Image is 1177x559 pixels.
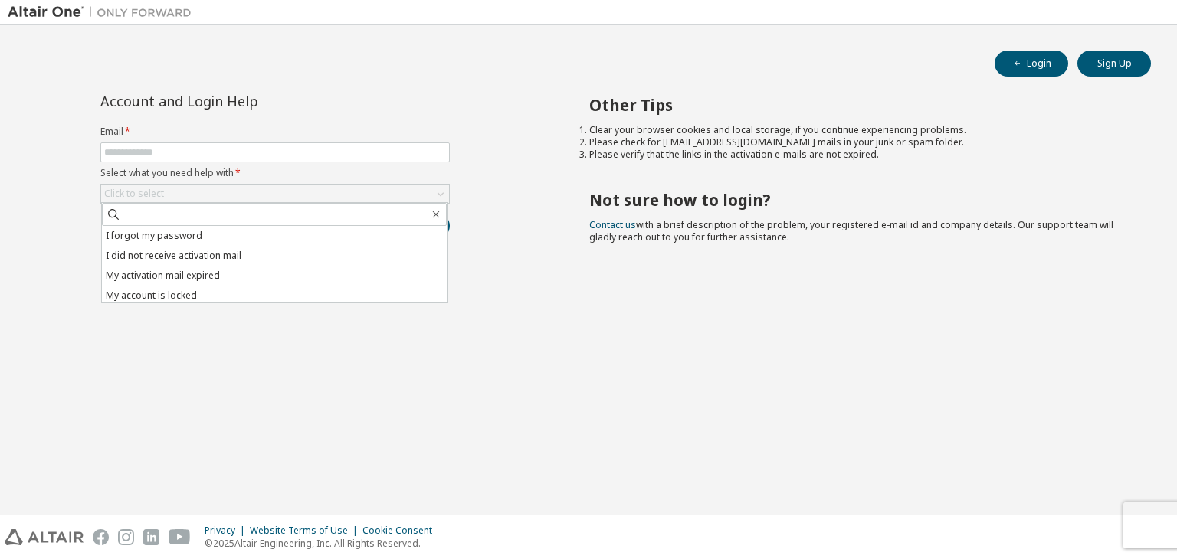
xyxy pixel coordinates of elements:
span: with a brief description of the problem, your registered e-mail id and company details. Our suppo... [589,218,1113,244]
h2: Other Tips [589,95,1124,115]
a: Contact us [589,218,636,231]
li: Please verify that the links in the activation e-mails are not expired. [589,149,1124,161]
img: Altair One [8,5,199,20]
li: I forgot my password [102,226,447,246]
img: altair_logo.svg [5,529,84,545]
label: Email [100,126,450,138]
div: Account and Login Help [100,95,380,107]
div: Website Terms of Use [250,525,362,537]
h2: Not sure how to login? [589,190,1124,210]
div: Cookie Consent [362,525,441,537]
div: Click to select [101,185,449,203]
div: Click to select [104,188,164,200]
img: instagram.svg [118,529,134,545]
li: Please check for [EMAIL_ADDRESS][DOMAIN_NAME] mails in your junk or spam folder. [589,136,1124,149]
img: facebook.svg [93,529,109,545]
li: Clear your browser cookies and local storage, if you continue experiencing problems. [589,124,1124,136]
p: © 2025 Altair Engineering, Inc. All Rights Reserved. [205,537,441,550]
button: Sign Up [1077,51,1151,77]
button: Login [995,51,1068,77]
div: Privacy [205,525,250,537]
img: youtube.svg [169,529,191,545]
label: Select what you need help with [100,167,450,179]
img: linkedin.svg [143,529,159,545]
